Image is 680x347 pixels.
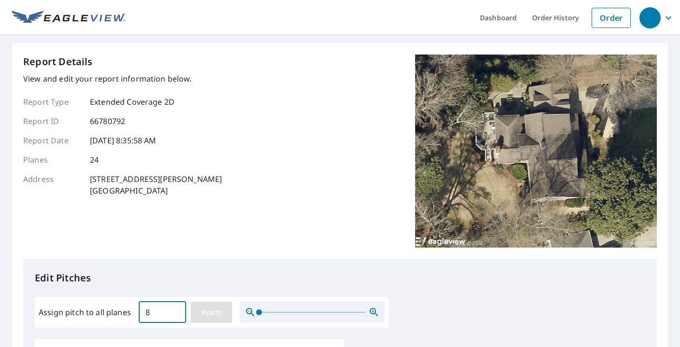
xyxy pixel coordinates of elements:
p: Edit Pitches [35,271,645,285]
a: Order [592,8,631,28]
span: Apply [199,306,224,319]
p: Report Type [23,96,81,108]
p: Report ID [23,115,81,127]
label: Assign pitch to all planes [39,306,131,318]
p: Extended Coverage 2D [90,96,174,108]
p: 24 [90,154,99,166]
img: EV Logo [12,11,126,25]
p: View and edit your report information below. [23,73,222,84]
p: Planes [23,154,81,166]
p: Report Date [23,135,81,146]
p: [DATE] 8:35:58 AM [90,135,157,146]
p: [STREET_ADDRESS][PERSON_NAME] [GEOGRAPHIC_DATA] [90,173,222,196]
img: Top image [415,55,657,248]
p: 66780792 [90,115,125,127]
button: Apply [191,302,232,323]
input: 00.0 [139,299,186,326]
p: Report Details [23,55,93,69]
p: Address [23,173,81,196]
